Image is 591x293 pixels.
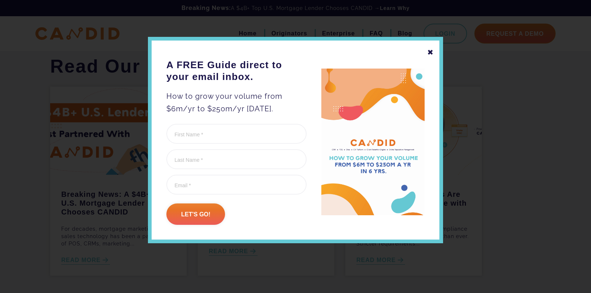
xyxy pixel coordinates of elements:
[427,46,434,59] div: ✖
[166,59,307,83] h3: A FREE Guide direct to your email inbox.
[321,69,425,216] img: A FREE Guide direct to your email inbox.
[166,124,307,144] input: First Name *
[166,203,225,225] input: Let's go!
[166,149,307,169] input: Last Name *
[166,175,307,195] input: Email *
[166,90,307,115] p: How to grow your volume from $6m/yr to $250m/yr [DATE].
